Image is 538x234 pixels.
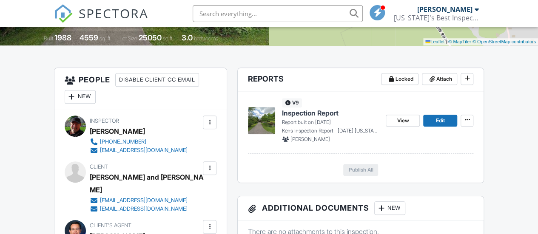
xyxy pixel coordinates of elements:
[193,5,363,22] input: Search everything...
[238,196,484,220] h3: Additional Documents
[100,147,188,154] div: [EMAIL_ADDRESS][DOMAIN_NAME]
[139,33,162,42] div: 25050
[90,125,145,138] div: [PERSON_NAME]
[100,206,188,212] div: [EMAIL_ADDRESS][DOMAIN_NAME]
[54,33,71,42] div: 1988
[65,90,96,104] div: New
[448,39,471,44] a: © MapTiler
[54,68,227,109] h3: People
[374,201,405,215] div: New
[90,196,201,205] a: [EMAIL_ADDRESS][DOMAIN_NAME]
[394,14,479,22] div: Tennessee's Best Inspection Services, INC
[54,4,73,23] img: The Best Home Inspection Software - Spectora
[100,35,111,42] span: sq. ft.
[473,39,536,44] a: © OpenStreetMap contributors
[90,171,208,196] div: [PERSON_NAME] and [PERSON_NAME]
[115,73,199,87] div: Disable Client CC Email
[90,164,108,170] span: Client
[90,146,188,155] a: [EMAIL_ADDRESS][DOMAIN_NAME]
[417,5,473,14] div: [PERSON_NAME]
[80,33,98,42] div: 4559
[54,11,148,29] a: SPECTORA
[79,4,148,22] span: SPECTORA
[182,33,193,42] div: 3.0
[100,138,146,145] div: [PHONE_NUMBER]
[163,35,174,42] span: sq.ft.
[100,197,188,204] div: [EMAIL_ADDRESS][DOMAIN_NAME]
[194,35,218,42] span: bathrooms
[90,222,131,228] span: Client's Agent
[90,205,201,213] a: [EMAIL_ADDRESS][DOMAIN_NAME]
[44,35,53,42] span: Built
[446,39,447,44] span: |
[120,35,137,42] span: Lot Size
[90,118,119,124] span: Inspector
[425,39,444,44] a: Leaflet
[90,138,188,146] a: [PHONE_NUMBER]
